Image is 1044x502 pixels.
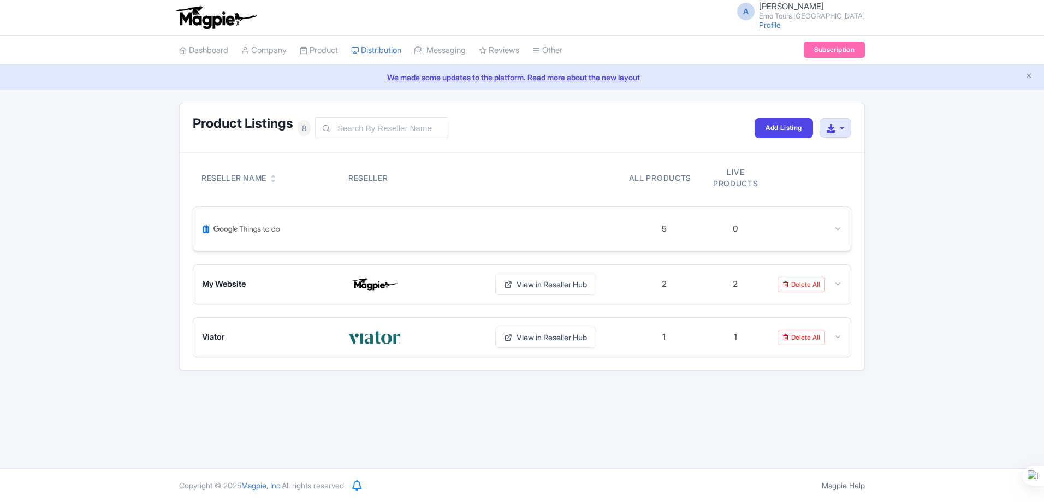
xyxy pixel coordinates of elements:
div: 1 [662,331,666,344]
input: Search By Reseller Name [315,117,448,138]
span: 8 [298,120,311,136]
a: Delete All [778,277,825,292]
a: Dashboard [179,36,228,66]
a: Delete All [778,330,825,345]
h1: Product Listings [193,116,293,131]
a: Messaging [414,36,466,66]
span: My Website [202,278,246,291]
span: [PERSON_NAME] [759,1,824,11]
div: Copyright © 2025 All rights reserved. [173,480,352,491]
div: All products [629,172,691,184]
img: My Website [348,276,401,293]
a: We made some updates to the platform. Read more about the new layout [7,72,1037,83]
a: Product [300,36,338,66]
a: View in Reseller Hub [495,274,596,295]
a: Magpie Help [822,481,865,490]
div: 2 [733,278,738,291]
div: 5 [662,223,667,235]
span: Viator [202,331,224,344]
a: Distribution [351,36,401,66]
span: A [737,3,755,20]
a: Subscription [804,42,865,58]
div: 2 [662,278,667,291]
a: A [PERSON_NAME] Emo Tours [GEOGRAPHIC_DATA] [731,2,865,20]
div: 0 [733,223,738,235]
a: View in Reseller Hub [495,327,596,348]
button: Close announcement [1025,70,1033,83]
div: Reseller Name [201,172,266,184]
img: logo-ab69f6fb50320c5b225c76a69d11143b.png [174,5,258,29]
a: Add Listing [755,118,812,138]
a: Profile [759,20,781,29]
img: Google Things To Do [202,216,281,242]
div: Reseller [348,172,482,184]
div: Live products [704,166,767,189]
img: Viator [348,329,401,346]
small: Emo Tours [GEOGRAPHIC_DATA] [759,13,865,20]
span: Magpie, Inc. [241,481,282,490]
a: Other [532,36,562,66]
a: Reviews [479,36,519,66]
div: 1 [734,331,737,344]
a: Company [241,36,287,66]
